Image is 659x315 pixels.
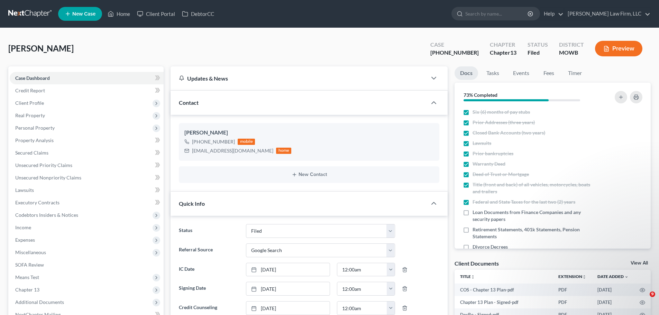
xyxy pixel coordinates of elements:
[473,209,596,223] span: Loan Documents from Finance Companies and any security papers
[15,299,64,305] span: Additional Documents
[15,100,44,106] span: Client Profile
[15,249,46,255] span: Miscellaneous
[559,49,584,57] div: MOWB
[473,150,513,157] span: Prior bankruptcies
[460,274,475,279] a: Titleunfold_more
[562,66,587,80] a: Timer
[553,284,592,296] td: PDF
[15,112,45,118] span: Real Property
[337,302,387,315] input: -- : --
[635,291,652,308] iframe: Intercom live chat
[10,159,164,172] a: Unsecured Priority Claims
[595,41,642,56] button: Preview
[528,41,548,49] div: Status
[15,287,39,293] span: Chapter 13
[473,181,596,195] span: Title (front and back) of all vehicles, motorcycles, boats and trailers
[179,99,199,106] span: Contact
[15,150,48,156] span: Secured Claims
[175,243,242,257] label: Referral Source
[15,87,45,93] span: Credit Report
[473,243,508,250] span: Divorce Decrees
[179,75,419,82] div: Updates & News
[15,212,78,218] span: Codebtors Insiders & Notices
[15,162,72,168] span: Unsecured Priority Claims
[134,8,179,20] a: Client Portal
[276,148,291,154] div: home
[10,147,164,159] a: Secured Claims
[559,41,584,49] div: District
[15,237,35,243] span: Expenses
[507,66,535,80] a: Events
[490,41,516,49] div: Chapter
[10,259,164,271] a: SOFA Review
[15,274,39,280] span: Means Test
[10,196,164,209] a: Executory Contracts
[175,282,242,296] label: Signing Date
[465,7,529,20] input: Search by name...
[337,263,387,276] input: -- : --
[15,125,55,131] span: Personal Property
[464,92,497,98] strong: 73% Completed
[192,147,273,154] div: [EMAIL_ADDRESS][DOMAIN_NAME]
[15,187,34,193] span: Lawsuits
[538,66,560,80] a: Fees
[184,129,434,137] div: [PERSON_NAME]
[473,160,505,167] span: Warranty Deed
[455,260,499,267] div: Client Documents
[650,291,655,297] span: 9
[430,41,479,49] div: Case
[175,224,242,238] label: Status
[10,72,164,84] a: Case Dashboard
[510,49,516,56] span: 13
[179,8,218,20] a: DebtorCC
[15,200,60,205] span: Executory Contracts
[481,66,505,80] a: Tasks
[246,302,330,315] a: [DATE]
[10,172,164,184] a: Unsecured Nonpriority Claims
[473,119,535,126] span: Prior Addresses (three years)
[10,184,164,196] a: Lawsuits
[473,226,596,240] span: Retirement Statements, 401k Statements, Pension Statements
[179,200,205,207] span: Quick Info
[10,84,164,97] a: Credit Report
[175,263,242,277] label: IC Date
[553,296,592,308] td: PDF
[15,75,50,81] span: Case Dashboard
[473,109,530,115] span: Six (6) months of pay stubs
[490,49,516,57] div: Chapter
[455,296,553,308] td: Chapter 13 Plan - Signed-pdf
[10,134,164,147] a: Property Analysis
[175,301,242,315] label: Credit Counseling
[238,139,255,145] div: mobile
[8,43,74,53] span: [PERSON_NAME]
[72,11,95,17] span: New Case
[473,198,575,205] span: Federal and State Taxes for the last two (2) years
[246,263,330,276] a: [DATE]
[192,138,235,145] div: [PHONE_NUMBER]
[564,8,650,20] a: [PERSON_NAME] Law Firm, LLC
[473,129,545,136] span: Closed Bank Accounts (two years)
[592,296,634,308] td: [DATE]
[528,49,548,57] div: Filed
[455,66,478,80] a: Docs
[15,224,31,230] span: Income
[430,49,479,57] div: [PHONE_NUMBER]
[473,171,529,178] span: Deed of Trust or Mortgage
[15,137,54,143] span: Property Analysis
[473,140,491,147] span: Lawsuits
[15,175,81,180] span: Unsecured Nonpriority Claims
[246,282,330,295] a: [DATE]
[15,262,44,268] span: SOFA Review
[540,8,564,20] a: Help
[455,284,553,296] td: COS - Chapter 13 Plan-pdf
[184,172,434,177] button: New Contact
[337,282,387,295] input: -- : --
[592,284,634,296] td: [DATE]
[104,8,134,20] a: Home
[471,275,475,279] i: unfold_more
